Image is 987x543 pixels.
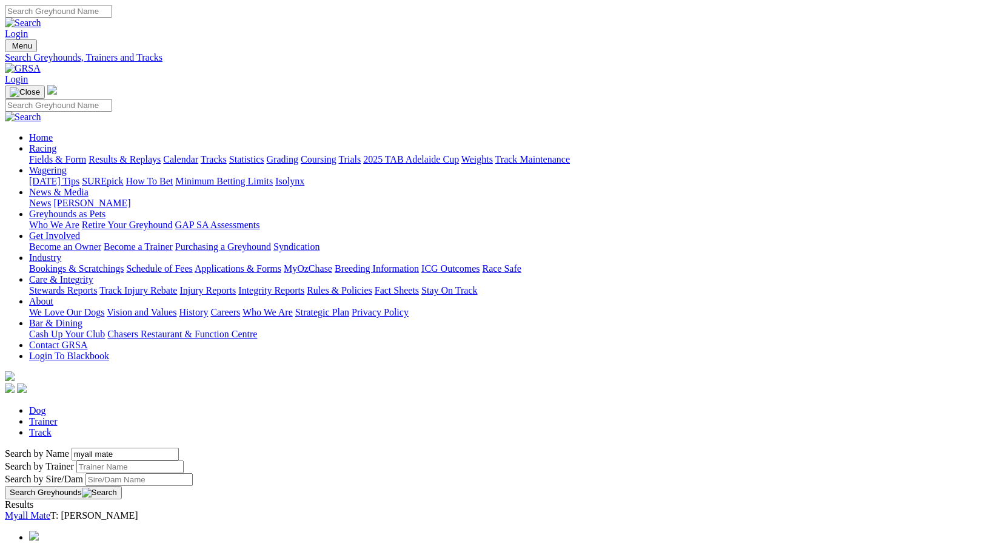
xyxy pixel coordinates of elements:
[29,296,53,306] a: About
[29,307,982,318] div: About
[273,241,320,252] a: Syndication
[53,198,130,208] a: [PERSON_NAME]
[29,198,982,209] div: News & Media
[29,252,61,263] a: Industry
[29,340,87,350] a: Contact GRSA
[12,41,32,50] span: Menu
[29,263,124,274] a: Bookings & Scratchings
[47,85,57,95] img: logo-grsa-white.png
[5,99,112,112] input: Search
[126,176,173,186] a: How To Bet
[5,29,28,39] a: Login
[284,263,332,274] a: MyOzChase
[421,285,477,295] a: Stay On Track
[338,154,361,164] a: Trials
[201,154,227,164] a: Tracks
[461,154,493,164] a: Weights
[89,154,161,164] a: Results & Replays
[107,307,176,317] a: Vision and Values
[85,473,193,486] input: Search by Sire/Dam name
[29,154,982,165] div: Racing
[29,285,982,296] div: Care & Integrity
[72,448,179,460] input: Search by Greyhound name
[295,307,349,317] a: Strategic Plan
[29,318,82,328] a: Bar & Dining
[29,329,982,340] div: Bar & Dining
[229,154,264,164] a: Statistics
[29,405,46,416] a: Dog
[29,241,982,252] div: Get Involved
[29,263,982,274] div: Industry
[29,351,109,361] a: Login To Blackbook
[82,176,123,186] a: SUREpick
[5,39,37,52] button: Toggle navigation
[10,87,40,97] img: Close
[375,285,419,295] a: Fact Sheets
[352,307,409,317] a: Privacy Policy
[29,176,79,186] a: [DATE] Tips
[163,154,198,164] a: Calendar
[238,285,304,295] a: Integrity Reports
[482,263,521,274] a: Race Safe
[29,329,105,339] a: Cash Up Your Club
[29,132,53,143] a: Home
[29,165,67,175] a: Wagering
[275,176,304,186] a: Isolynx
[29,427,52,437] a: Track
[29,176,982,187] div: Wagering
[5,112,41,123] img: Search
[195,263,281,274] a: Applications & Forms
[126,263,192,274] a: Schedule of Fees
[29,241,101,252] a: Become an Owner
[5,499,982,510] div: Results
[175,176,273,186] a: Minimum Betting Limits
[307,285,372,295] a: Rules & Policies
[5,448,69,459] label: Search by Name
[29,416,58,427] a: Trainer
[17,383,27,393] img: twitter.svg
[5,52,982,63] a: Search Greyhounds, Trainers and Tracks
[335,263,419,274] a: Breeding Information
[29,143,56,153] a: Racing
[29,220,982,231] div: Greyhounds as Pets
[82,488,117,497] img: Search
[5,383,15,393] img: facebook.svg
[5,510,982,521] div: T: [PERSON_NAME]
[99,285,177,295] a: Track Injury Rebate
[5,486,122,499] button: Search Greyhounds
[5,18,41,29] img: Search
[29,154,86,164] a: Fields & Form
[5,86,45,99] button: Toggle navigation
[5,474,83,484] label: Search by Sire/Dam
[107,329,257,339] a: Chasers Restaurant & Function Centre
[421,263,480,274] a: ICG Outcomes
[104,241,173,252] a: Become a Trainer
[5,510,50,521] a: Myall Mate
[210,307,240,317] a: Careers
[179,307,208,317] a: History
[5,461,74,471] label: Search by Trainer
[5,371,15,381] img: logo-grsa-white.png
[29,285,97,295] a: Stewards Reports
[5,5,112,18] input: Search
[29,187,89,197] a: News & Media
[29,231,80,241] a: Get Involved
[29,307,104,317] a: We Love Our Dogs
[29,531,39,541] img: chevrons-left-pager-blue.svg
[29,209,105,219] a: Greyhounds as Pets
[29,220,79,230] a: Who We Are
[5,74,28,84] a: Login
[179,285,236,295] a: Injury Reports
[29,198,51,208] a: News
[243,307,293,317] a: Who We Are
[267,154,298,164] a: Grading
[29,274,93,285] a: Care & Integrity
[301,154,336,164] a: Coursing
[76,460,184,473] input: Search by Trainer name
[495,154,570,164] a: Track Maintenance
[363,154,459,164] a: 2025 TAB Adelaide Cup
[175,241,271,252] a: Purchasing a Greyhound
[5,63,41,74] img: GRSA
[82,220,173,230] a: Retire Your Greyhound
